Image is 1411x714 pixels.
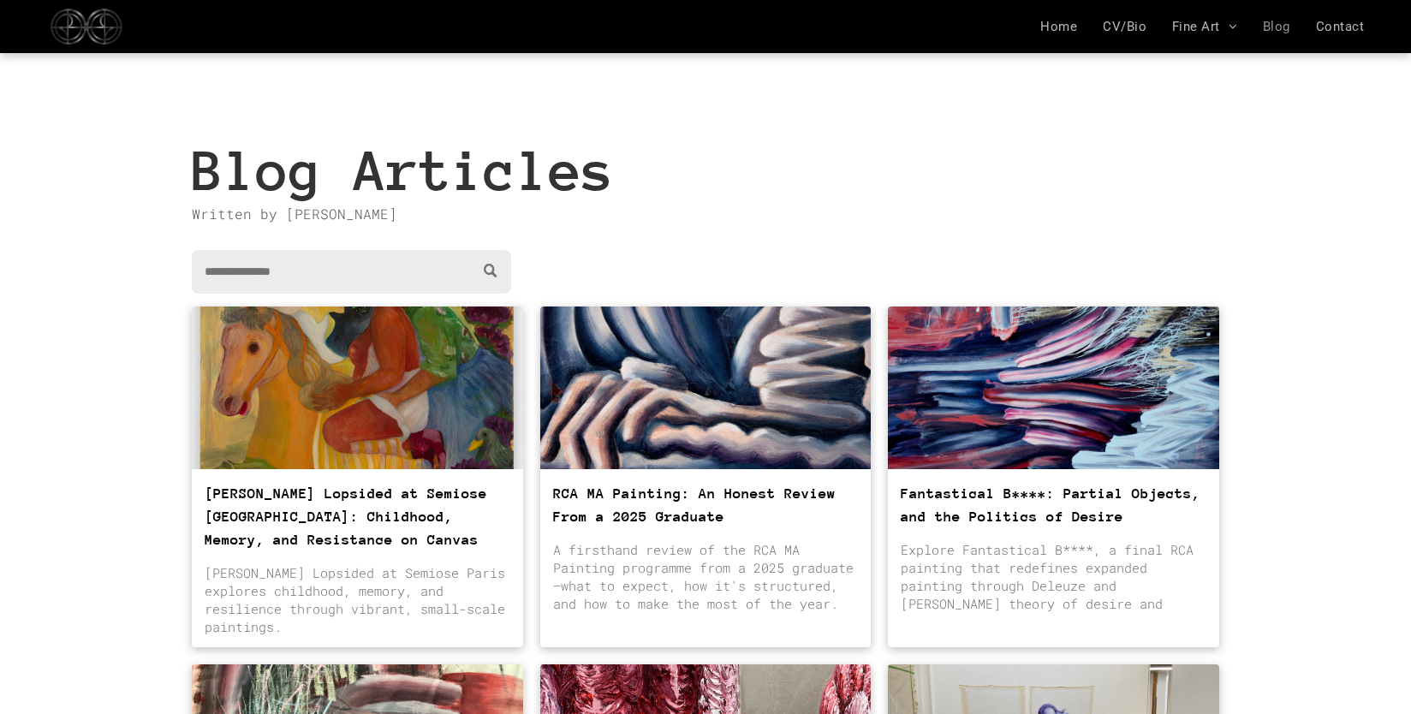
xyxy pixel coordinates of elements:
a: Fine Art [1159,19,1250,34]
a: Detail of Lala Drona painting [540,306,872,469]
a: Home [1027,19,1090,34]
div: [PERSON_NAME] Lopsided at Semiose Paris explores childhood, memory, and resilience through vibran... [205,564,510,635]
input: Search [192,250,511,294]
a: RCA MA Painting: An Honest Review From a 2025 Graduate [553,482,859,528]
a: Blog [1250,19,1303,34]
div: Explore Fantastical B****, a final RCA painting that redefines expanded painting through Deleuze ... [901,541,1206,612]
a: [PERSON_NAME] Lopsided at Semiose [GEOGRAPHIC_DATA]: Childhood, Memory, and Resistance on Canvas [205,482,510,551]
a: Fantastical B****: Partial Objects, and the Politics of Desire [901,482,1206,528]
a: CV/Bio [1090,19,1159,34]
a: A close up of a painting with a lot of brush strokes by Lala Drona [888,306,1219,469]
span: Blog Articles [192,140,615,201]
span: Written by [PERSON_NAME] [192,205,397,223]
a: Philemona Wlliamson [192,306,523,469]
a: Contact [1303,19,1377,34]
div: A firsthand review of the RCA MA Painting programme from a 2025 graduate—what to expect, how it's... [553,541,859,612]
